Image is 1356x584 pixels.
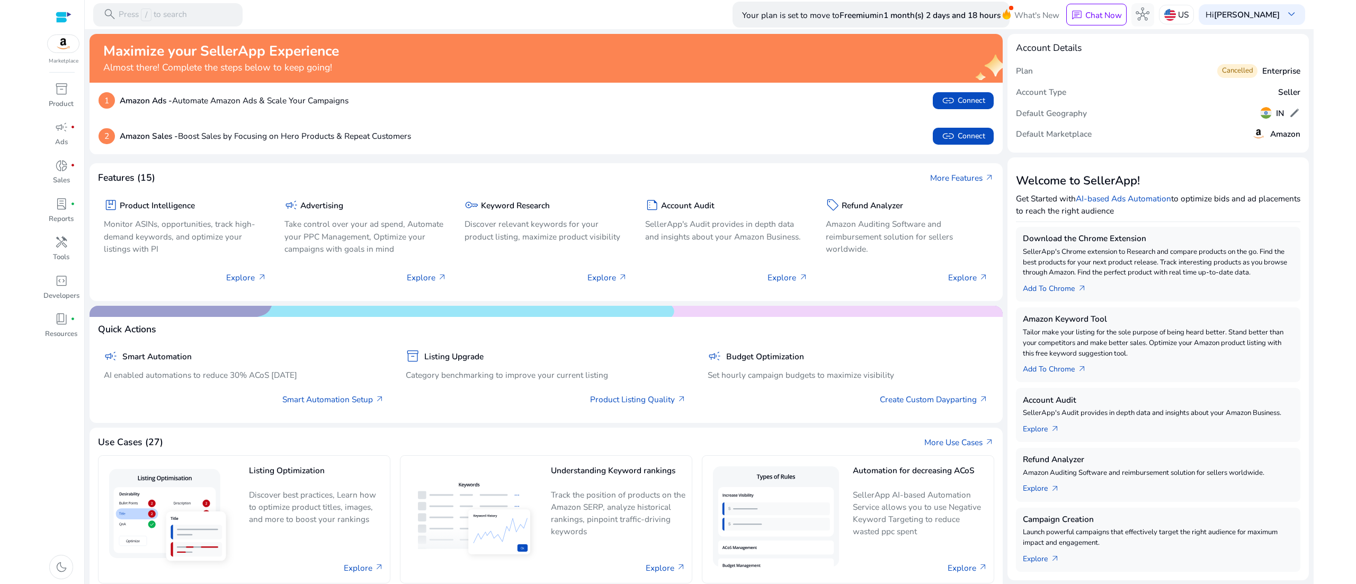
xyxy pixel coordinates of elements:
[98,172,155,183] h4: Features (15)
[465,218,628,242] p: Discover relevant keywords for your product listing, maximize product visibility
[1023,395,1293,405] h5: Account Audit
[1178,5,1189,24] p: US
[284,198,298,212] span: campaign
[677,395,686,404] span: arrow_outward
[880,393,988,405] a: Create Custom Dayparting
[930,172,994,184] a: More Featuresarrow_outward
[618,273,628,282] span: arrow_outward
[799,273,808,282] span: arrow_outward
[1050,484,1060,494] span: arrow_outward
[768,271,808,284] p: Explore
[842,201,903,210] h5: Refund Analyzer
[1023,527,1293,548] p: Launch powerful campaigns that effectively target the right audience for maximum impact and engag...
[1023,359,1096,375] a: Add To Chrome
[104,369,385,381] p: AI enabled automations to reduce 30% ACoS [DATE]
[344,562,384,574] a: Explore
[1136,7,1149,21] span: hub
[1066,4,1126,25] button: chatChat Now
[55,82,68,96] span: inventory_2
[55,560,68,574] span: dark_mode
[1050,424,1060,434] span: arrow_outward
[406,369,686,381] p: Category benchmarking to improve your current listing
[948,562,988,574] a: Explore
[1023,278,1096,295] a: Add To Chrome
[42,233,80,271] a: handymanTools
[249,489,384,534] p: Discover best practices, Learn how to optimize product titles, images, and more to boost your ran...
[284,218,448,254] p: Take control over your ad spend, Automate your PPC Management, Optimize your campaigns with goals...
[1276,109,1284,118] h5: IN
[226,271,266,284] p: Explore
[941,94,985,108] span: Connect
[853,489,988,537] p: SellerApp AI-based Automation Service allows you to use Negative Keyword Targeting to reduce wast...
[1284,7,1298,21] span: keyboard_arrow_down
[708,349,721,363] span: campaign
[1077,284,1087,294] span: arrow_outward
[1076,193,1171,204] a: AI-based Ads Automation
[42,156,80,194] a: donut_smallfiber_manual_recordSales
[55,159,68,173] span: donut_small
[103,62,339,73] h4: Almost there! Complete the steps below to keep going!
[1023,314,1293,324] h5: Amazon Keyword Tool
[98,437,163,448] h4: Use Cases (27)
[708,369,988,381] p: Set hourly campaign budgets to maximize visibility
[1164,9,1176,21] img: us.svg
[1023,548,1069,565] a: Explorearrow_outward
[742,6,1001,24] p: Your plan is set to move to in
[1023,328,1293,359] p: Tailor make your listing for the sole purpose of being heard better. Stand better than your compe...
[104,464,239,574] img: Listing Optimization
[645,218,808,242] p: SellerApp's Audit provides in depth data and insights about your Amazon Business.
[122,352,192,361] h5: Smart Automation
[1206,11,1280,19] p: Hi
[49,57,78,65] p: Marketplace
[1016,174,1300,188] h3: Welcome to SellerApp!
[104,218,267,254] p: Monitor ASINs, opportunities, track high-demand keywords, and optimize your listings with PI
[1260,107,1272,119] img: in.svg
[374,563,384,572] span: arrow_outward
[103,43,339,60] h2: Maximize your SellerApp Experience
[257,273,267,282] span: arrow_outward
[933,92,993,109] button: linkConnect
[1023,247,1293,278] p: SellerApp's Chrome extension to Research and compare products on the go. Find the best products f...
[676,563,686,572] span: arrow_outward
[826,198,840,212] span: sell
[1262,66,1300,76] h5: Enterprise
[55,235,68,249] span: handyman
[53,252,69,263] p: Tools
[406,473,541,566] img: Understanding Keyword rankings
[99,92,115,109] p: 1
[726,352,804,361] h5: Budget Optimization
[55,197,68,211] span: lab_profile
[840,10,877,21] b: Freemium
[1016,192,1300,217] p: Get Started with to optimize bids and ad placements to reach the right audience
[141,8,151,21] span: /
[49,99,74,110] p: Product
[103,7,117,21] span: search
[941,129,955,143] span: link
[42,195,80,233] a: lab_profilefiber_manual_recordReports
[1023,468,1293,479] p: Amazon Auditing Software and reimbursement solution for sellers worldwide.
[375,395,385,404] span: arrow_outward
[120,130,178,141] b: Amazon Sales -
[1214,9,1280,20] b: [PERSON_NAME]
[53,175,70,186] p: Sales
[590,393,686,405] a: Product Listing Quality
[1085,10,1122,21] p: Chat Now
[1222,66,1253,76] span: Cancelled
[1252,127,1265,140] img: amazon.svg
[941,129,985,143] span: Connect
[1071,10,1083,21] span: chat
[933,128,993,145] button: linkConnect
[104,198,118,212] span: package
[55,137,68,148] p: Ads
[708,462,843,577] img: Automation for decreasing ACoS
[924,436,994,448] a: More Use Casesarrow_outward
[1016,42,1082,54] h4: Account Details
[646,562,686,574] a: Explore
[1270,129,1300,139] h5: Amazon
[1023,408,1293,419] p: SellerApp's Audit provides in depth data and insights about your Amazon Business.
[948,271,988,284] p: Explore
[551,466,686,484] h5: Understanding Keyword rankings
[300,201,343,210] h5: Advertising
[979,273,988,282] span: arrow_outward
[120,95,172,106] b: Amazon Ads -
